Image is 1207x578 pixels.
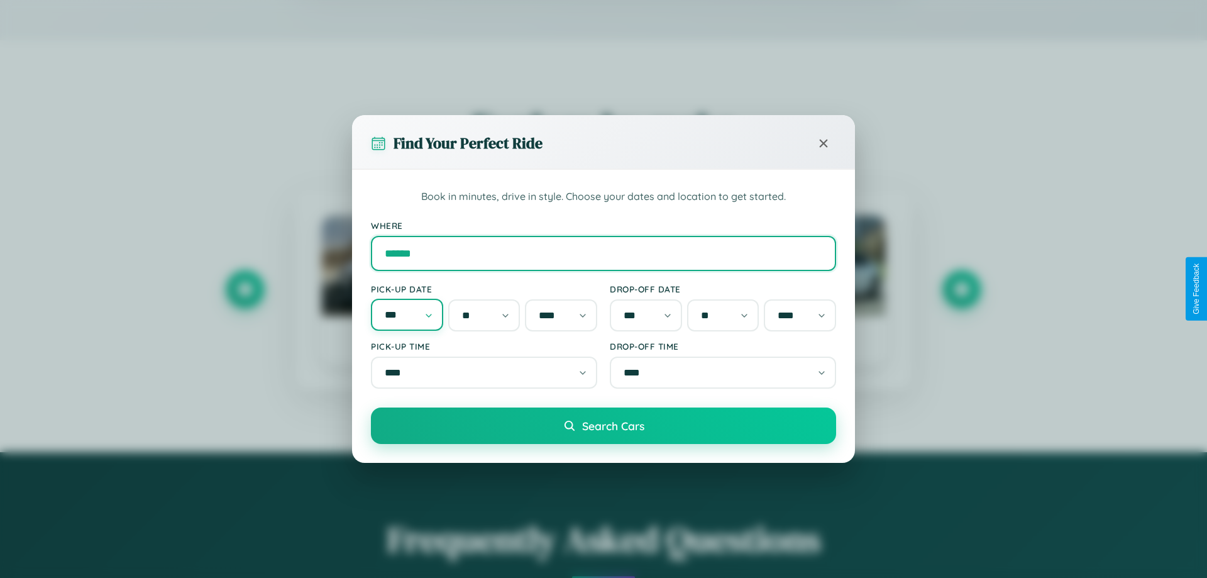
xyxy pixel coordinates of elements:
label: Drop-off Time [610,341,836,352]
label: Drop-off Date [610,284,836,294]
label: Pick-up Time [371,341,597,352]
span: Search Cars [582,419,644,433]
label: Pick-up Date [371,284,597,294]
p: Book in minutes, drive in style. Choose your dates and location to get started. [371,189,836,205]
label: Where [371,220,836,231]
h3: Find Your Perfect Ride [394,133,543,153]
button: Search Cars [371,408,836,444]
